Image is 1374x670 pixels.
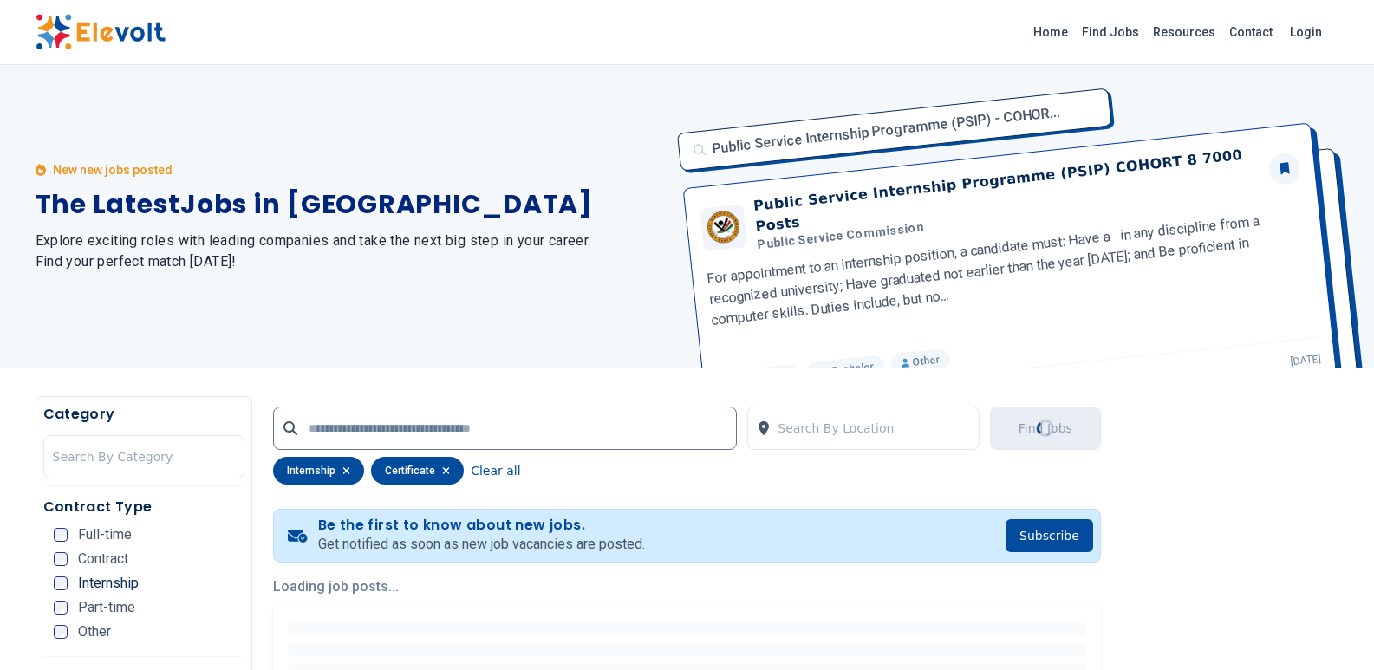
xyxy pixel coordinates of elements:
[1222,18,1280,46] a: Contact
[1006,519,1093,552] button: Subscribe
[54,528,68,542] input: Full-time
[78,528,132,542] span: Full-time
[53,161,173,179] p: New new jobs posted
[36,14,166,50] img: Elevolt
[1033,416,1058,440] div: Loading...
[54,601,68,615] input: Part-time
[1280,15,1332,49] a: Login
[54,576,68,590] input: Internship
[1287,587,1374,670] iframe: Chat Widget
[43,404,245,425] h5: Category
[318,517,645,534] h4: Be the first to know about new jobs.
[36,189,667,220] h1: The Latest Jobs in [GEOGRAPHIC_DATA]
[371,457,464,485] div: certificate
[78,601,135,615] span: Part-time
[273,576,1101,597] p: Loading job posts...
[36,231,667,272] h2: Explore exciting roles with leading companies and take the next big step in your career. Find you...
[1026,18,1075,46] a: Home
[54,552,68,566] input: Contract
[990,407,1101,450] button: Find JobsLoading...
[43,497,245,517] h5: Contract Type
[78,576,139,590] span: Internship
[1146,18,1222,46] a: Resources
[1075,18,1146,46] a: Find Jobs
[78,552,128,566] span: Contract
[471,457,520,485] button: Clear all
[54,625,68,639] input: Other
[78,625,111,639] span: Other
[318,534,645,555] p: Get notified as soon as new job vacancies are posted.
[273,457,364,485] div: internship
